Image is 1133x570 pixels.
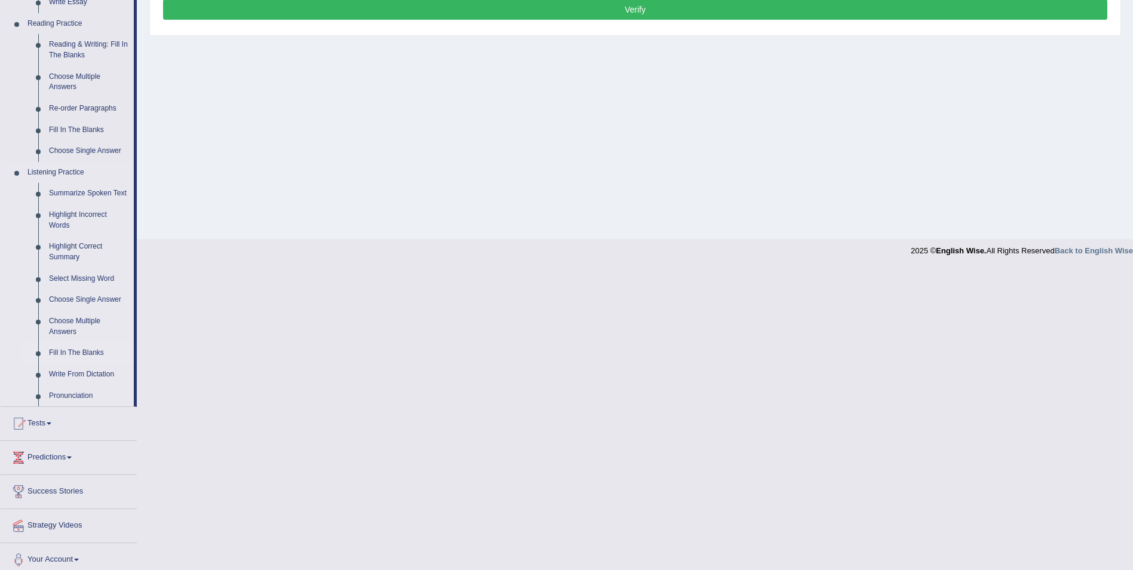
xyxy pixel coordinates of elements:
a: Re-order Paragraphs [44,98,134,119]
a: Predictions [1,441,137,471]
div: 2025 © All Rights Reserved [911,239,1133,256]
a: Choose Single Answer [44,289,134,311]
a: Pronunciation [44,385,134,407]
a: Fill In The Blanks [44,119,134,141]
a: Choose Multiple Answers [44,66,134,98]
a: Tests [1,407,137,437]
strong: English Wise. [936,246,986,255]
a: Reading Practice [22,13,134,35]
a: Fill In The Blanks [44,342,134,364]
a: Summarize Spoken Text [44,183,134,204]
a: Choose Single Answer [44,140,134,162]
a: Choose Multiple Answers [44,311,134,342]
a: Select Missing Word [44,268,134,290]
a: Write From Dictation [44,364,134,385]
a: Success Stories [1,475,137,505]
a: Reading & Writing: Fill In The Blanks [44,34,134,66]
a: Strategy Videos [1,509,137,539]
a: Highlight Incorrect Words [44,204,134,236]
a: Highlight Correct Summary [44,236,134,268]
a: Listening Practice [22,162,134,183]
a: Back to English Wise [1055,246,1133,255]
